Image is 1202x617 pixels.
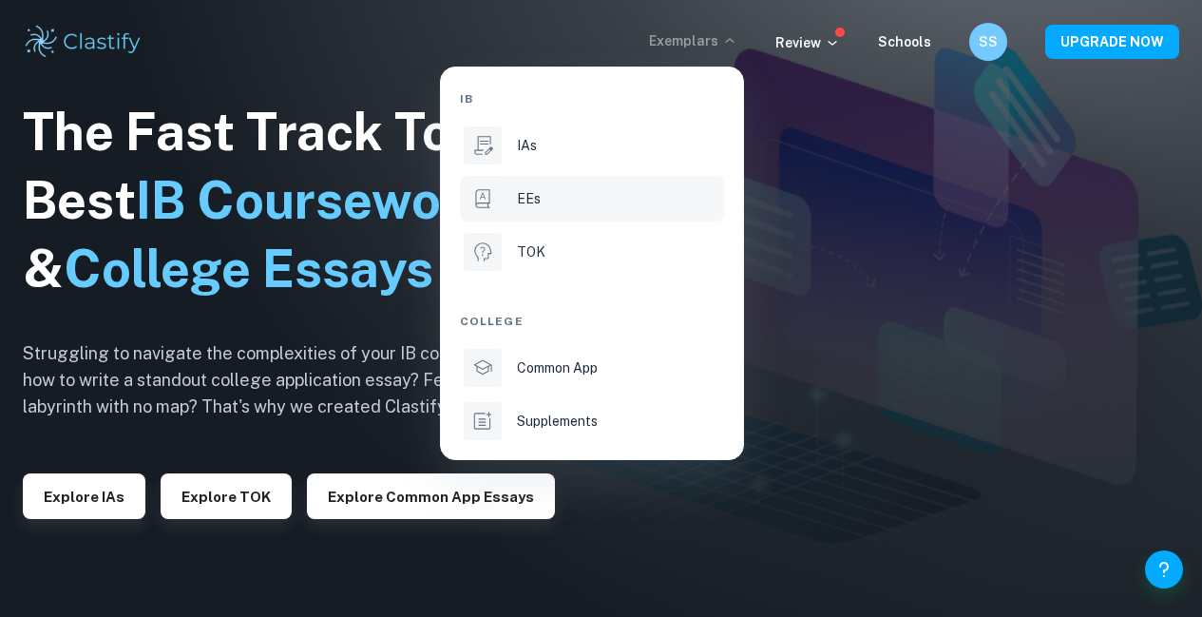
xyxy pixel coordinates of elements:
[517,135,537,156] p: IAs
[517,357,598,378] p: Common App
[460,176,724,222] a: EEs
[460,398,724,444] a: Supplements
[517,241,545,262] p: TOK
[517,188,541,209] p: EEs
[460,229,724,275] a: TOK
[460,345,724,391] a: Common App
[517,411,598,432] p: Supplements
[460,90,473,107] span: IB
[460,313,524,330] span: College
[460,123,724,168] a: IAs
